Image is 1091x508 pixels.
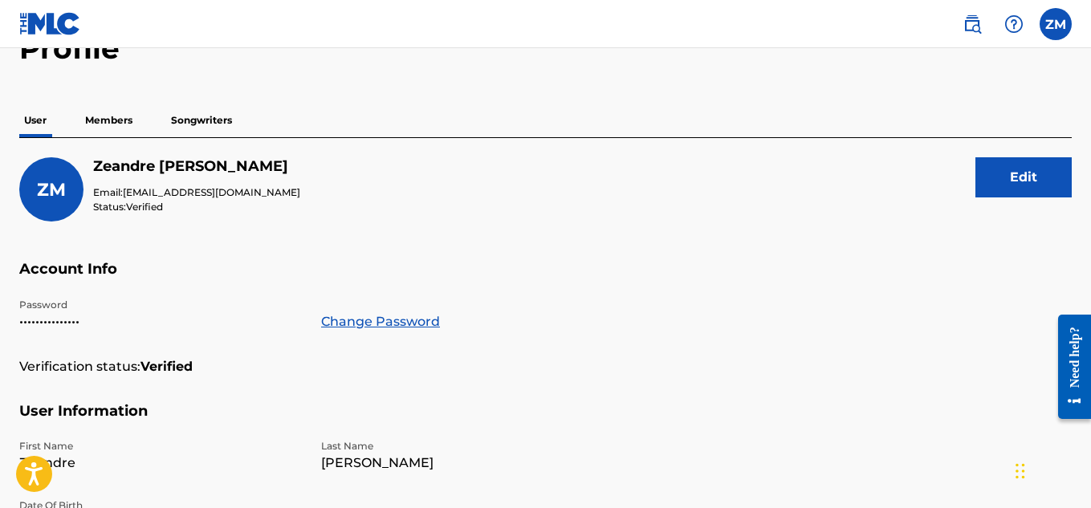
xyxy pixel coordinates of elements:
[1046,303,1091,432] iframe: Resource Center
[19,298,302,312] p: Password
[998,8,1030,40] div: Help
[93,200,300,214] p: Status:
[1040,8,1072,40] div: User Menu
[321,453,604,473] p: [PERSON_NAME]
[321,312,440,331] a: Change Password
[1011,431,1091,508] iframe: Chat Widget
[93,185,300,200] p: Email:
[19,260,1072,298] h5: Account Info
[19,402,1072,440] h5: User Information
[140,357,193,376] strong: Verified
[1016,447,1025,495] div: Drag
[19,453,302,473] p: Zeandre
[321,439,604,453] p: Last Name
[975,157,1072,197] button: Edit
[37,179,66,201] span: ZM
[166,104,237,137] p: Songwriters
[123,186,300,198] span: [EMAIL_ADDRESS][DOMAIN_NAME]
[80,104,137,137] p: Members
[963,14,982,34] img: search
[19,104,51,137] p: User
[19,439,302,453] p: First Name
[1004,14,1024,34] img: help
[126,201,163,213] span: Verified
[93,157,300,176] h5: Zeandre Morris
[19,357,140,376] p: Verification status:
[19,312,302,331] p: •••••••••••••••
[956,8,988,40] a: Public Search
[19,12,81,35] img: MLC Logo
[19,30,1072,67] h2: Profile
